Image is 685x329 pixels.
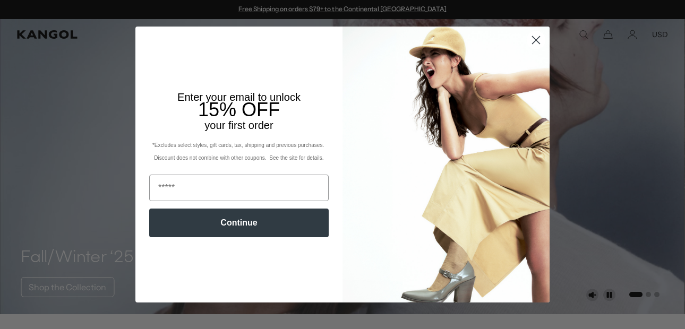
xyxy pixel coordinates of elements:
[527,31,545,49] button: Close dialog
[177,91,301,103] span: Enter your email to unlock
[343,27,550,302] img: 93be19ad-e773-4382-80b9-c9d740c9197f.jpeg
[204,119,273,131] span: your first order
[152,142,326,161] span: *Excludes select styles, gift cards, tax, shipping and previous purchases. Discount does not comb...
[198,99,280,120] span: 15% OFF
[149,209,329,237] button: Continue
[149,175,329,201] input: Email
